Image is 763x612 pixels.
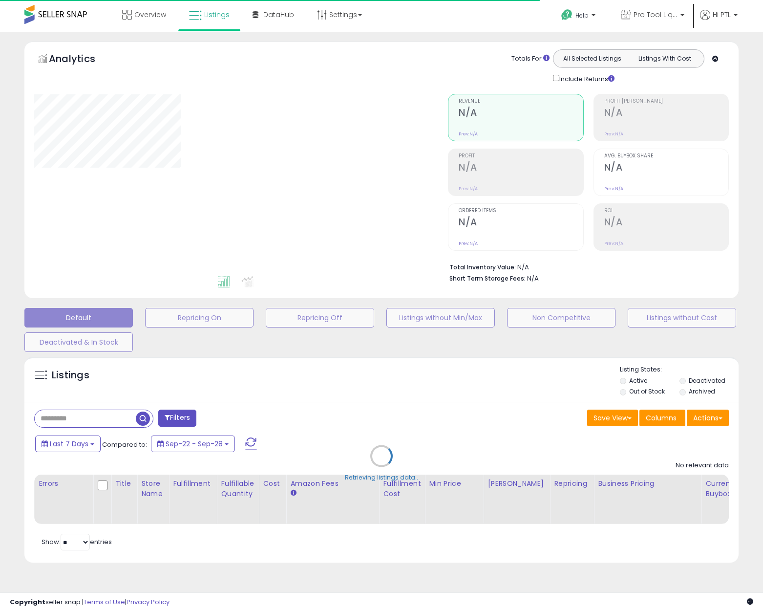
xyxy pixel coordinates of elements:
span: Pro Tool Liquidators [634,10,678,20]
span: Hi PTL [713,10,731,20]
button: Listings With Cost [628,52,701,65]
button: Listings without Cost [628,308,736,328]
div: Retrieving listings data.. [345,473,418,482]
span: Profit [459,153,583,159]
div: Include Returns [546,73,626,84]
a: Help [553,1,605,32]
h2: N/A [604,217,729,230]
button: Repricing On [145,308,254,328]
h2: N/A [459,162,583,175]
div: seller snap | | [10,598,170,607]
small: Prev: N/A [604,240,623,246]
a: Hi PTL [700,10,738,32]
span: DataHub [263,10,294,20]
button: Non Competitive [507,308,615,328]
span: Listings [204,10,230,20]
li: N/A [449,261,721,272]
small: Prev: N/A [459,240,478,246]
span: Help [575,11,589,20]
h2: N/A [459,217,583,230]
span: Overview [134,10,166,20]
button: Repricing Off [266,308,374,328]
h5: Analytics [49,52,114,68]
h2: N/A [604,107,729,120]
span: Profit [PERSON_NAME] [604,99,729,104]
span: Ordered Items [459,208,583,214]
div: Totals For [511,54,550,64]
strong: Copyright [10,597,45,607]
span: Avg. Buybox Share [604,153,729,159]
button: Deactivated & In Stock [24,332,133,352]
h2: N/A [459,107,583,120]
small: Prev: N/A [459,131,478,137]
small: Prev: N/A [604,131,623,137]
a: Privacy Policy [127,597,170,607]
small: Prev: N/A [604,186,623,192]
span: ROI [604,208,729,214]
a: Terms of Use [84,597,125,607]
button: All Selected Listings [556,52,629,65]
i: Get Help [561,9,573,21]
span: N/A [527,274,539,283]
b: Total Inventory Value: [449,263,516,271]
b: Short Term Storage Fees: [449,274,526,283]
small: Prev: N/A [459,186,478,192]
span: Revenue [459,99,583,104]
button: Default [24,308,133,328]
h2: N/A [604,162,729,175]
button: Listings without Min/Max [386,308,495,328]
